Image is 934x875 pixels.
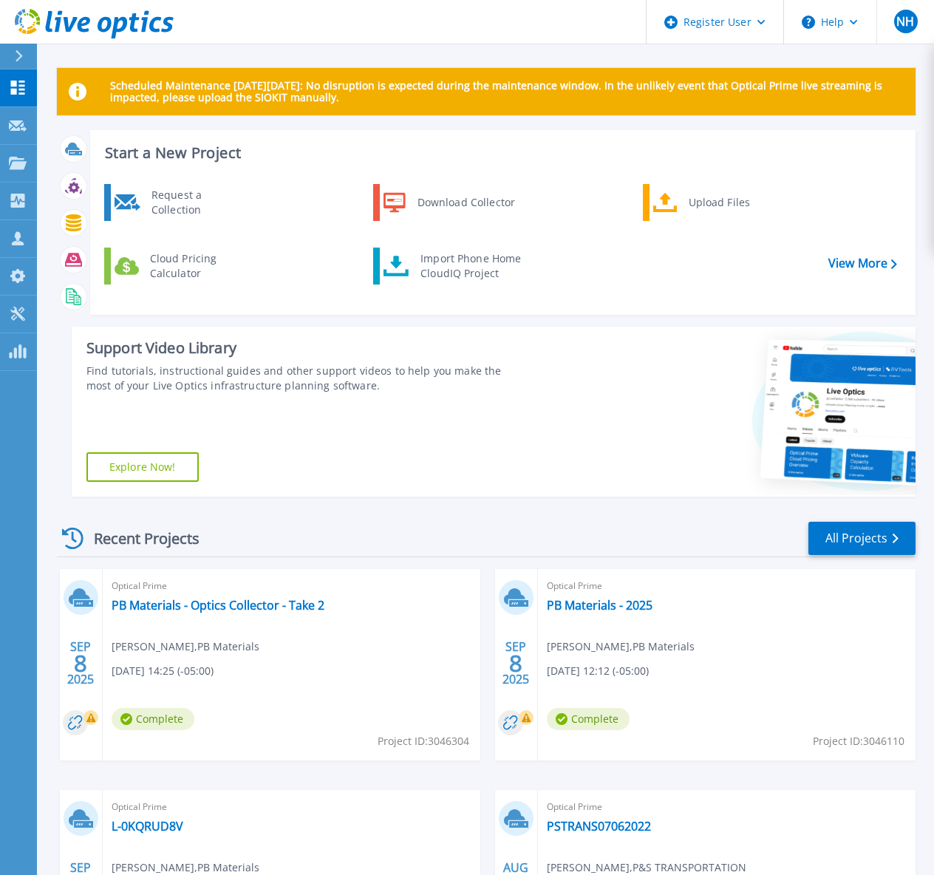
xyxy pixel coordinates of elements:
a: Upload Files [643,184,794,221]
span: [DATE] 14:25 (-05:00) [112,663,214,679]
span: Optical Prime [112,799,471,815]
a: PSTRANS07062022 [547,819,651,834]
div: Cloud Pricing Calculator [143,251,252,281]
a: All Projects [808,522,916,555]
span: [PERSON_NAME] , PB Materials [112,639,259,655]
h3: Start a New Project [105,145,896,161]
span: NH [896,16,914,27]
a: View More [828,256,897,270]
a: Cloud Pricing Calculator [104,248,256,285]
span: 8 [509,657,522,670]
div: Recent Projects [57,520,219,556]
span: Optical Prime [547,799,907,815]
span: Optical Prime [547,578,907,594]
a: Request a Collection [104,184,256,221]
span: Complete [112,708,194,730]
a: PB Materials - Optics Collector - Take 2 [112,598,324,613]
div: SEP 2025 [67,636,95,690]
a: Explore Now! [86,452,199,482]
a: L-0KQRUD8V [112,819,183,834]
span: Project ID: 3046110 [813,733,904,749]
span: 8 [74,657,87,670]
div: Request a Collection [144,188,252,217]
div: SEP 2025 [502,636,530,690]
p: Scheduled Maintenance [DATE][DATE]: No disruption is expected during the maintenance window. In t... [110,80,904,103]
span: Optical Prime [112,578,471,594]
a: Download Collector [373,184,525,221]
div: Upload Files [681,188,791,217]
span: [PERSON_NAME] , PB Materials [547,639,695,655]
div: Download Collector [410,188,522,217]
div: Find tutorials, instructional guides and other support videos to help you make the most of your L... [86,364,525,393]
div: Support Video Library [86,338,525,358]
span: [DATE] 12:12 (-05:00) [547,663,649,679]
span: Complete [547,708,630,730]
div: Import Phone Home CloudIQ Project [413,251,528,281]
a: PB Materials - 2025 [547,598,652,613]
span: Project ID: 3046304 [378,733,469,749]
